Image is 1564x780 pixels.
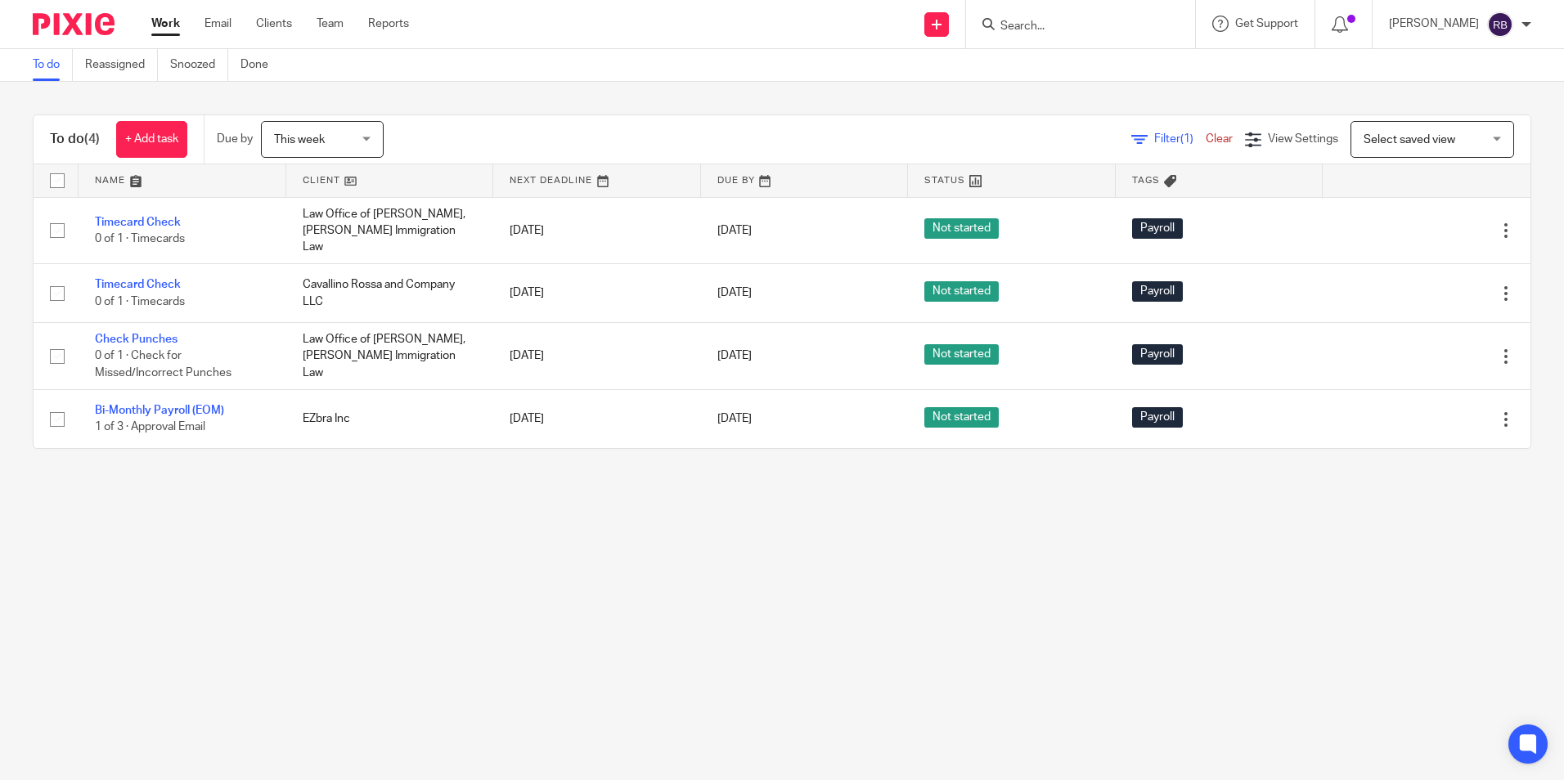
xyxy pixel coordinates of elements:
[116,121,187,158] a: + Add task
[1132,344,1183,365] span: Payroll
[493,390,701,448] td: [DATE]
[717,288,752,299] span: [DATE]
[95,233,185,244] span: 0 of 1 · Timecards
[95,405,224,416] a: Bi-Monthly Payroll (EOM)
[924,344,999,365] span: Not started
[95,334,178,345] a: Check Punches
[286,264,494,322] td: Cavallino Rossa and Company LLC
[170,49,228,81] a: Snoozed
[95,217,181,228] a: Timecard Check
[368,16,409,32] a: Reports
[493,197,701,264] td: [DATE]
[1132,281,1183,302] span: Payroll
[274,134,325,146] span: This week
[286,322,494,389] td: Law Office of [PERSON_NAME], [PERSON_NAME] Immigration Law
[1364,134,1455,146] span: Select saved view
[240,49,281,81] a: Done
[1487,11,1513,38] img: svg%3E
[924,281,999,302] span: Not started
[151,16,180,32] a: Work
[217,131,253,147] p: Due by
[286,197,494,264] td: Law Office of [PERSON_NAME], [PERSON_NAME] Immigration Law
[1268,133,1338,145] span: View Settings
[1180,133,1193,145] span: (1)
[95,422,205,433] span: 1 of 3 · Approval Email
[717,351,752,362] span: [DATE]
[1154,133,1206,145] span: Filter
[286,390,494,448] td: EZbra Inc
[95,350,231,379] span: 0 of 1 · Check for Missed/Incorrect Punches
[924,218,999,239] span: Not started
[1132,218,1183,239] span: Payroll
[33,49,73,81] a: To do
[924,407,999,428] span: Not started
[493,264,701,322] td: [DATE]
[95,279,181,290] a: Timecard Check
[84,132,100,146] span: (4)
[1132,176,1160,185] span: Tags
[33,13,115,35] img: Pixie
[999,20,1146,34] input: Search
[493,322,701,389] td: [DATE]
[1389,16,1479,32] p: [PERSON_NAME]
[256,16,292,32] a: Clients
[1235,18,1298,29] span: Get Support
[717,413,752,424] span: [DATE]
[317,16,344,32] a: Team
[95,296,185,307] span: 0 of 1 · Timecards
[717,225,752,236] span: [DATE]
[1132,407,1183,428] span: Payroll
[85,49,158,81] a: Reassigned
[204,16,231,32] a: Email
[1206,133,1233,145] a: Clear
[50,131,100,148] h1: To do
